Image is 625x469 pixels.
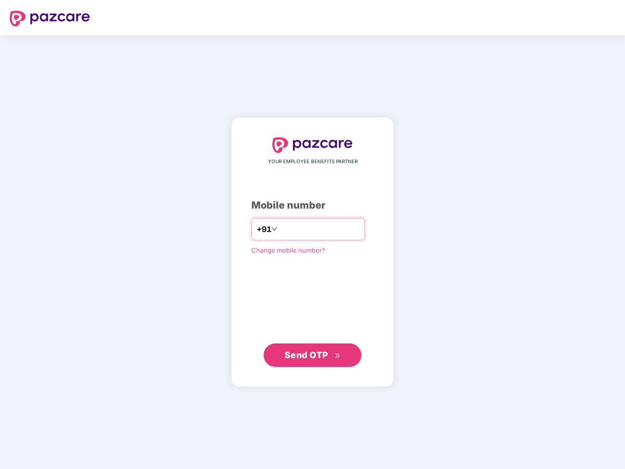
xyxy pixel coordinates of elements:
div: Mobile number [251,198,374,213]
span: +91 [257,223,271,235]
button: Send OTPdouble-right [264,343,361,367]
span: Send OTP [285,350,328,360]
img: logo [272,137,353,153]
a: Change mobile number? [251,246,325,254]
span: down [271,226,277,232]
span: YOUR EMPLOYEE BENEFITS PARTNER [268,158,357,166]
img: logo [10,11,90,26]
span: double-right [335,353,341,359]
